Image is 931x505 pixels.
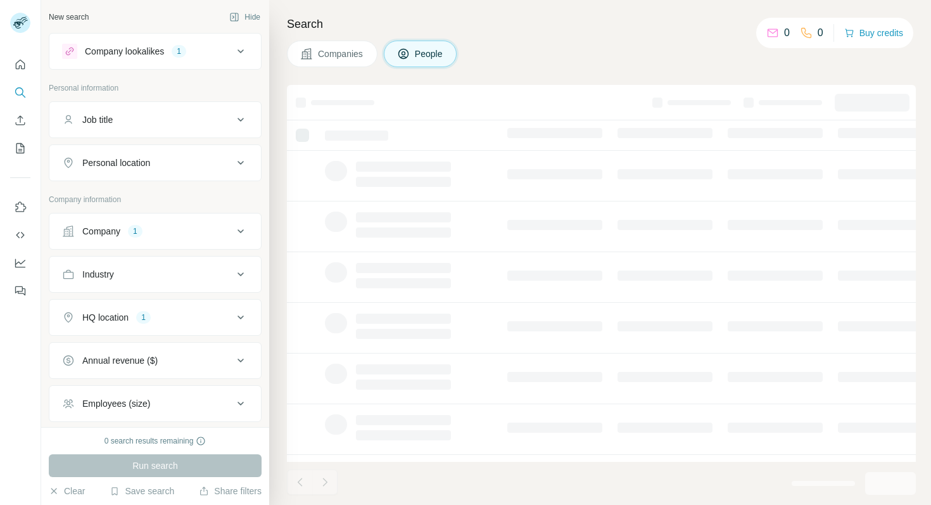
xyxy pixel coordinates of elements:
button: Clear [49,485,85,497]
div: Employees (size) [82,397,150,410]
div: New search [49,11,89,23]
button: Buy credits [844,24,903,42]
button: Share filters [199,485,262,497]
div: HQ location [82,311,129,324]
div: Personal location [82,157,150,169]
button: Enrich CSV [10,109,30,132]
button: Feedback [10,279,30,302]
button: HQ location1 [49,302,261,333]
button: Hide [220,8,269,27]
div: 0 search results remaining [104,435,206,447]
span: People [415,48,444,60]
button: Industry [49,259,261,290]
h4: Search [287,15,916,33]
div: 1 [128,226,142,237]
p: Personal information [49,82,262,94]
button: Quick start [10,53,30,76]
div: Job title [82,113,113,126]
button: Use Surfe API [10,224,30,246]
button: Search [10,81,30,104]
p: 0 [784,25,790,41]
span: Companies [318,48,364,60]
div: Annual revenue ($) [82,354,158,367]
button: Annual revenue ($) [49,345,261,376]
div: Company lookalikes [85,45,164,58]
button: Personal location [49,148,261,178]
div: 1 [172,46,186,57]
div: Company [82,225,120,238]
button: Employees (size) [49,388,261,419]
button: Save search [110,485,174,497]
button: Job title [49,105,261,135]
button: Company lookalikes1 [49,36,261,67]
p: 0 [818,25,823,41]
button: Dashboard [10,252,30,274]
button: Use Surfe on LinkedIn [10,196,30,219]
button: My lists [10,137,30,160]
div: Industry [82,268,114,281]
div: 1 [136,312,151,323]
button: Company1 [49,216,261,246]
p: Company information [49,194,262,205]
